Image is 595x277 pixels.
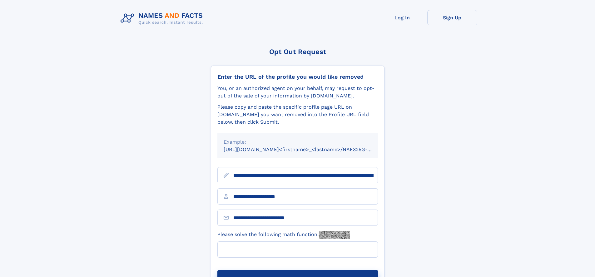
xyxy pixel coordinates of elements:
div: Example: [224,138,372,146]
img: Logo Names and Facts [118,10,208,27]
div: Enter the URL of the profile you would like removed [217,73,378,80]
div: You, or an authorized agent on your behalf, may request to opt-out of the sale of your informatio... [217,85,378,100]
div: Please copy and paste the specific profile page URL on [DOMAIN_NAME] you want removed into the Pr... [217,103,378,126]
a: Sign Up [427,10,477,25]
small: [URL][DOMAIN_NAME]<firstname>_<lastname>/NAF325G-xxxxxxxx [224,146,390,152]
div: Opt Out Request [211,48,384,56]
label: Please solve the following math function: [217,231,350,239]
a: Log In [377,10,427,25]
